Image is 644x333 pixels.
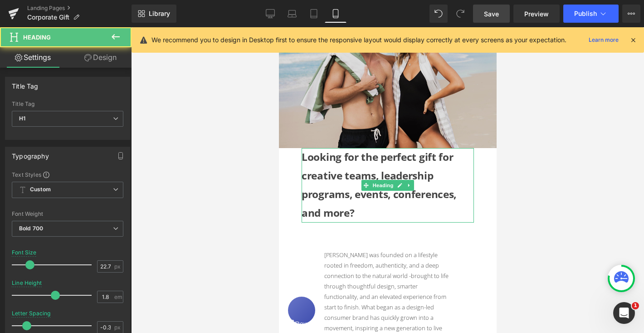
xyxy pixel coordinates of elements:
[92,153,117,164] span: Heading
[12,171,123,178] div: Text Styles
[132,5,176,23] a: New Library
[19,225,43,232] b: Bold 700
[19,115,25,122] b: H1
[281,5,303,23] a: Laptop
[429,5,448,23] button: Undo
[451,5,469,23] button: Redo
[12,249,37,256] div: Font Size
[30,186,51,194] b: Custom
[12,310,51,317] div: Letter Spacing
[12,101,123,107] div: Title Tag
[524,9,549,19] span: Preview
[12,147,49,160] div: Typography
[27,14,69,21] span: Corporate Gift
[27,5,132,12] a: Landing Pages
[513,5,560,23] a: Preview
[68,47,133,68] a: Design
[303,5,325,23] a: Tablet
[7,23,34,31] span: Rewards
[12,280,42,286] div: Line Height
[622,5,640,23] button: More
[613,302,635,324] iframe: Intercom live chat
[574,10,597,17] span: Publish
[114,263,122,269] span: px
[23,34,51,41] span: Heading
[259,5,281,23] a: Desktop
[632,302,639,309] span: 1
[9,269,36,297] button: Rewards
[149,10,170,18] span: Library
[114,324,122,330] span: px
[325,5,346,23] a: Mobile
[12,211,123,217] div: Font Weight
[484,9,499,19] span: Save
[585,35,622,45] a: Learn more
[126,153,135,164] a: Expand / Collapse
[151,35,566,45] p: We recommend you to design in Desktop first to ensure the responsive layout would display correct...
[114,294,122,300] span: em
[12,77,39,90] div: Title Tag
[563,5,619,23] button: Publish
